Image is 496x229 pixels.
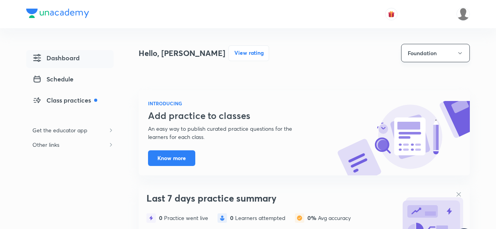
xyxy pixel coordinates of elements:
a: Dashboard [26,50,114,68]
h6: Get the educator app [26,123,94,137]
button: Know more [148,150,195,166]
img: statistics [218,213,227,223]
div: Avg accuracy [307,215,351,221]
img: Company Logo [26,9,89,18]
img: avatar [388,11,395,18]
button: View rating [228,45,269,61]
a: Schedule [26,71,114,89]
p: An easy way to publish curated practice questions for the learners for each class. [148,124,311,141]
h6: INTRODUCING [148,100,311,107]
img: know-more [337,101,470,175]
img: Sandip Ranjan [457,7,470,21]
span: Dashboard [32,53,80,63]
a: Company Logo [26,9,89,20]
button: Foundation [401,44,470,62]
img: statistics [146,213,156,223]
a: Class practices [26,92,114,110]
span: Class practices [32,96,97,105]
span: 0% [307,214,318,222]
img: statistics [295,213,304,223]
span: 0 [159,214,164,222]
div: Learners attempted [230,215,285,221]
div: Practice went live [159,215,208,221]
span: Schedule [32,74,73,84]
h4: Hello, [PERSON_NAME] [139,47,225,59]
h3: Add practice to classes [148,110,311,121]
h6: Other links [26,137,66,152]
span: 0 [230,214,235,222]
button: avatar [385,8,398,20]
h3: Last 7 days practice summary [146,193,396,204]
